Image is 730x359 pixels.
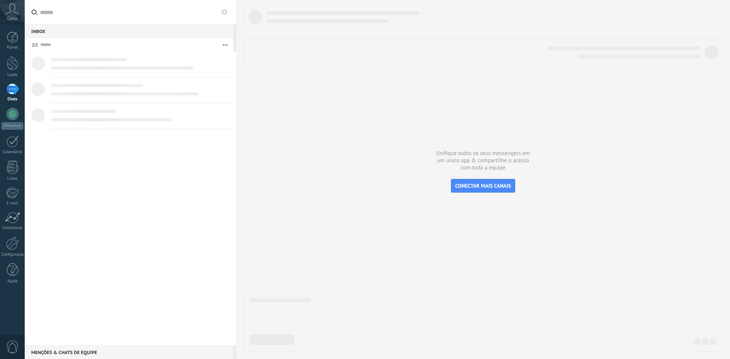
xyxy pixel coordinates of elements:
[25,24,233,38] div: Inbox
[2,279,24,284] div: Ajuda
[2,73,24,77] div: Leads
[7,16,17,21] span: Conta
[2,45,24,50] div: Painel
[2,252,24,257] div: Configurações
[455,182,511,189] span: CONECTAR MAIS CANAIS
[25,345,233,359] div: Menções & Chats de equipe
[2,97,24,102] div: Chats
[2,150,24,155] div: Calendário
[451,179,515,193] button: CONECTAR MAIS CANAIS
[2,122,23,130] div: WhatsApp
[2,201,24,206] div: E-mail
[2,226,24,231] div: Estatísticas
[2,176,24,181] div: Listas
